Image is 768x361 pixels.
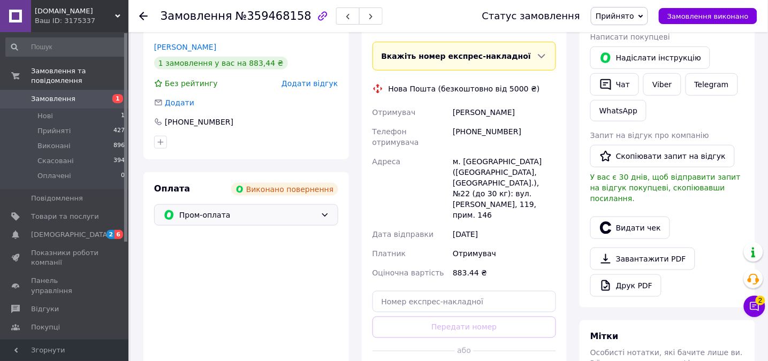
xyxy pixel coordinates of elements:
[179,209,316,221] span: Пром-оплата
[590,217,670,239] button: Видати чек
[590,248,695,270] a: Завантажити PDF
[590,274,661,297] a: Друк PDF
[451,152,558,225] div: м. [GEOGRAPHIC_DATA] ([GEOGRAPHIC_DATA], [GEOGRAPHIC_DATA].), №22 (до 30 кг): вул. [PERSON_NAME],...
[113,156,125,166] span: 394
[37,156,74,166] span: Скасовані
[37,126,71,136] span: Прийняті
[107,230,115,239] span: 2
[139,11,148,21] div: Повернутися назад
[590,33,670,41] span: Написати покупцеві
[686,73,738,96] a: Telegram
[35,6,115,16] span: Memeduk.prom.ua
[590,173,741,203] span: У вас є 30 днів, щоб відправити запит на відгук покупцеві, скопіювавши посилання.
[643,73,681,96] a: Viber
[590,100,647,121] a: WhatsApp
[31,94,75,104] span: Замовлення
[154,57,288,70] div: 1 замовлення у вас на 883,44 ₴
[121,111,125,121] span: 1
[115,230,123,239] span: 6
[451,263,558,282] div: 883.44 ₴
[31,322,60,332] span: Покупці
[372,108,416,117] span: Отримувач
[37,141,71,151] span: Виконані
[451,225,558,244] div: [DATE]
[372,127,419,147] span: Телефон отримувача
[590,131,709,140] span: Запит на відгук про компанію
[590,332,619,342] span: Мітки
[372,249,406,258] span: Платник
[235,10,311,22] span: №359468158
[31,304,59,314] span: Відгуки
[382,52,531,60] span: Вкажіть номер експрес-накладної
[451,244,558,263] div: Отримувач
[112,94,123,103] span: 1
[667,12,749,20] span: Замовлення виконано
[372,291,557,312] input: Номер експрес-накладної
[164,117,234,127] div: [PHONE_NUMBER]
[37,111,53,121] span: Нові
[482,11,581,21] div: Статус замовлення
[37,171,71,181] span: Оплачені
[455,345,473,356] span: або
[31,212,99,221] span: Товари та послуги
[590,73,639,96] button: Чат
[590,47,710,69] button: Надіслати інструкцію
[372,268,444,277] span: Оціночна вартість
[282,79,338,88] span: Додати відгук
[386,83,543,94] div: Нова Пошта (безкоштовно від 5000 ₴)
[5,37,126,57] input: Пошук
[35,16,128,26] div: Ваш ID: 3175337
[451,103,558,122] div: [PERSON_NAME]
[744,296,765,317] button: Чат з покупцем2
[121,171,125,181] span: 0
[451,122,558,152] div: [PHONE_NUMBER]
[154,43,216,51] a: [PERSON_NAME]
[756,296,765,305] span: 2
[113,141,125,151] span: 896
[372,157,401,166] span: Адреса
[31,194,83,203] span: Повідомлення
[165,98,194,107] span: Додати
[31,66,128,86] span: Замовлення та повідомлення
[31,276,99,295] span: Панель управління
[659,8,757,24] button: Замовлення виконано
[231,183,338,196] div: Виконано повернення
[590,145,735,167] button: Скопіювати запит на відгук
[372,230,434,239] span: Дата відправки
[161,10,232,22] span: Замовлення
[113,126,125,136] span: 427
[154,183,190,194] span: Оплата
[31,248,99,267] span: Показники роботи компанії
[596,12,634,20] span: Прийнято
[31,230,110,240] span: [DEMOGRAPHIC_DATA]
[165,79,218,88] span: Без рейтингу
